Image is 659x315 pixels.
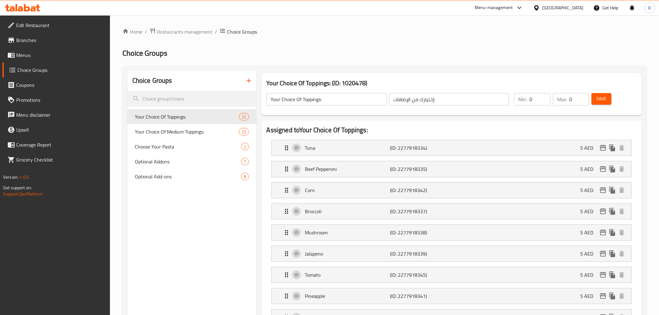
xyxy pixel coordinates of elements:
button: delete [617,207,626,216]
span: 22 [239,129,249,135]
a: Choice Groups [2,63,110,78]
span: 7 [241,159,249,165]
div: Expand [272,204,631,219]
a: Grocery Checklist [2,152,110,167]
li: Expand [266,264,636,285]
button: duplicate [608,143,617,153]
p: Mushroom [305,229,390,236]
button: edit [598,186,608,195]
p: (ID: 2277918345) [390,271,447,279]
button: edit [598,291,608,301]
p: Tomato [305,271,390,279]
li: Expand [266,158,636,180]
div: Choices [239,113,249,120]
button: duplicate [608,291,617,301]
button: edit [598,164,608,174]
p: Jalapeno [305,250,390,257]
span: Branches [16,36,105,44]
span: Get support on: [3,184,32,192]
a: Promotions [2,92,110,107]
span: Upsell [16,126,105,134]
div: Optional Add-ons8 [127,169,257,184]
button: delete [617,143,626,153]
p: (ID: 2277918335) [390,165,447,173]
span: Menu disclaimer [16,111,105,119]
p: Max: [557,96,567,103]
p: 5 AED [580,292,598,300]
span: 2 [241,144,249,150]
button: edit [598,143,608,153]
button: delete [617,270,626,280]
div: Expand [272,225,631,240]
p: 5 AED [580,271,598,279]
p: (ID: 2277918342) [390,186,447,194]
a: Menu disclaimer [2,107,110,122]
button: edit [598,270,608,280]
input: search [127,91,257,107]
div: Choose Your Pasta2 [127,139,257,154]
p: 5 AED [580,165,598,173]
a: Branches [2,33,110,48]
a: Home [122,28,142,35]
span: Choice Groups [227,28,257,35]
h3: Your Choice Of Toppings: (ID: 1020478) [266,78,636,88]
p: 5 AED [580,229,598,236]
span: Promotions [16,96,105,104]
p: 5 AED [580,144,598,152]
span: Your Choice Of Medium Toppings: [135,128,239,135]
div: Your Choice Of Medium Toppings:22 [127,124,257,139]
div: Expand [272,140,631,156]
span: Save [596,95,606,103]
div: Optional Addons7 [127,154,257,169]
div: Expand [272,182,631,198]
p: Pineapple [305,292,390,300]
div: Menu-management [475,4,513,12]
span: 1.0.0 [19,173,29,181]
button: duplicate [608,270,617,280]
li: / [215,28,217,35]
button: delete [617,291,626,301]
p: Broccoli [305,208,390,215]
button: duplicate [608,228,617,237]
li: Expand [266,285,636,307]
span: Optional Addons [135,158,241,165]
a: Coupons [2,78,110,92]
a: Coverage Report [2,137,110,152]
p: (ID: 2277918337) [390,208,447,215]
nav: breadcrumb [122,28,647,36]
button: delete [617,186,626,195]
li: / [145,28,147,35]
button: duplicate [608,207,617,216]
p: 5 AED [580,250,598,257]
p: (ID: 2277918334) [390,144,447,152]
span: Choice Groups [122,46,167,60]
button: delete [617,164,626,174]
p: Corn [305,186,390,194]
button: edit [598,207,608,216]
span: Grocery Checklist [16,156,105,163]
span: Version: [3,173,18,181]
span: Coverage Report [16,141,105,148]
button: delete [617,228,626,237]
a: Restaurants management [149,28,212,36]
button: duplicate [608,164,617,174]
span: Coupons [16,81,105,89]
button: Save [591,93,611,105]
button: edit [598,249,608,258]
span: Restaurants management [157,28,212,35]
li: Expand [266,201,636,222]
li: Expand [266,137,636,158]
p: Tuna [305,144,390,152]
button: duplicate [608,186,617,195]
p: 5 AED [580,208,598,215]
button: edit [598,228,608,237]
span: 22 [239,114,249,120]
span: 8 [241,174,249,180]
a: Menus [2,48,110,63]
span: Your Choice Of Toppings: [135,113,239,120]
span: Menus [16,51,105,59]
div: Expand [272,161,631,177]
span: Choose Your Pasta [135,143,241,150]
span: Edit Restaurant [16,21,105,29]
span: B [648,4,651,11]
